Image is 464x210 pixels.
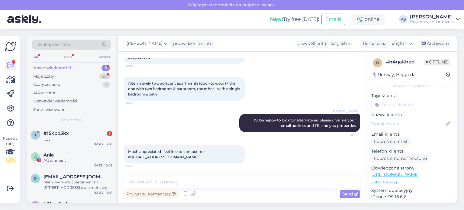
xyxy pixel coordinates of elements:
[96,53,111,61] div: Socials
[371,137,410,146] div: Poproś o e-mail
[371,172,419,177] a: [URL][DOMAIN_NAME]
[34,176,37,181] span: d
[371,194,452,200] p: iPhone OS 18.6.2
[43,201,71,207] span: #8lwq9mbs
[101,65,110,71] div: 6
[342,191,358,197] span: Send
[102,82,110,88] div: 1
[37,41,70,48] span: Szukaj klientów
[63,53,73,61] div: Web
[128,149,205,159] span: Much appreciated- feel free to contact me at
[128,81,241,96] span: Alternatively two adjacent apartments (door-to-door) - the one with two bedrooms & bathroom, the ...
[127,40,163,47] span: [PERSON_NAME]
[371,148,452,154] p: Telefon klienta
[132,155,198,159] a: [EMAIL_ADDRESS][DOMAIN_NAME]
[371,111,452,118] p: Nazwa klienta
[43,158,112,163] div: Attachment
[332,109,358,114] span: [PERSON_NAME]
[33,107,66,113] div: Zarchiwizowane
[35,133,36,137] span: 1
[321,14,345,25] button: Emails
[270,16,283,22] b: New!
[386,58,424,66] div: # n4gakheo
[371,179,452,185] p: Zobacz więcej ...
[270,16,319,23] div: Try free [DATE]:
[260,2,276,8] span: Włącz
[5,136,16,163] div: Popatrz tutaj
[372,121,445,127] input: Dodaj nazwę
[353,14,385,25] div: online
[126,101,148,105] span: 16:42
[33,90,56,96] div: AI Assistant
[43,131,69,136] span: #15kpb3kx
[371,100,452,109] input: Dodać etykietę
[371,165,452,171] p: Odwiedzone strony
[371,131,452,137] p: Email klienta
[94,141,112,146] div: [DATE] 17:41
[296,40,326,47] div: Język Klienta
[331,40,347,47] span: English
[43,152,54,158] span: Ania
[126,64,148,69] span: 16:30
[94,190,112,195] div: [DATE] 19:41
[399,15,408,24] div: AS
[34,154,37,159] span: A
[33,98,77,104] div: Wszystkie wiadomości
[61,117,82,123] span: Nowe czaty
[43,179,112,190] div: Mam wynajęty apartament na [STREET_ADDRESS] dwie motlawy na weekend 3-5 października. Czy jest mo...
[418,40,451,48] div: Archiwum
[371,187,452,194] p: System operacyjny
[424,59,450,65] span: Offline
[371,92,452,99] p: Tagi klienta
[376,60,379,65] span: n
[43,174,106,179] span: dorotad19@op.pl
[371,154,429,163] div: Poproś o numer telefonu
[107,131,112,136] div: 1
[371,83,452,89] div: Informacje o kliencie
[373,72,417,78] div: Norway, Heggedal
[360,40,386,47] div: Tłumacz na
[391,40,407,47] span: English
[254,118,357,128] span: I'd be happy to look for alternatives, please give me your email address and I'll send you proper...
[5,157,16,163] div: 2 / 3
[124,190,178,198] div: Prywatny komentarz
[336,132,358,137] span: 16:47
[99,73,110,79] div: 27
[33,82,60,88] div: Czaty zespołu
[410,15,460,24] a: [PERSON_NAME]Downtown Apartments
[93,163,112,168] div: [DATE] 10:05
[32,53,39,61] div: All
[33,73,54,79] div: Moje czaty
[126,164,148,168] span: 16:49
[410,19,454,24] div: Downtown Apartments
[371,202,452,209] p: Przeglądarka
[5,41,16,52] img: Askly Logo
[410,15,454,19] div: [PERSON_NAME]
[33,65,71,71] div: Nowe wiadomości
[171,40,213,47] div: prowadzenie czatu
